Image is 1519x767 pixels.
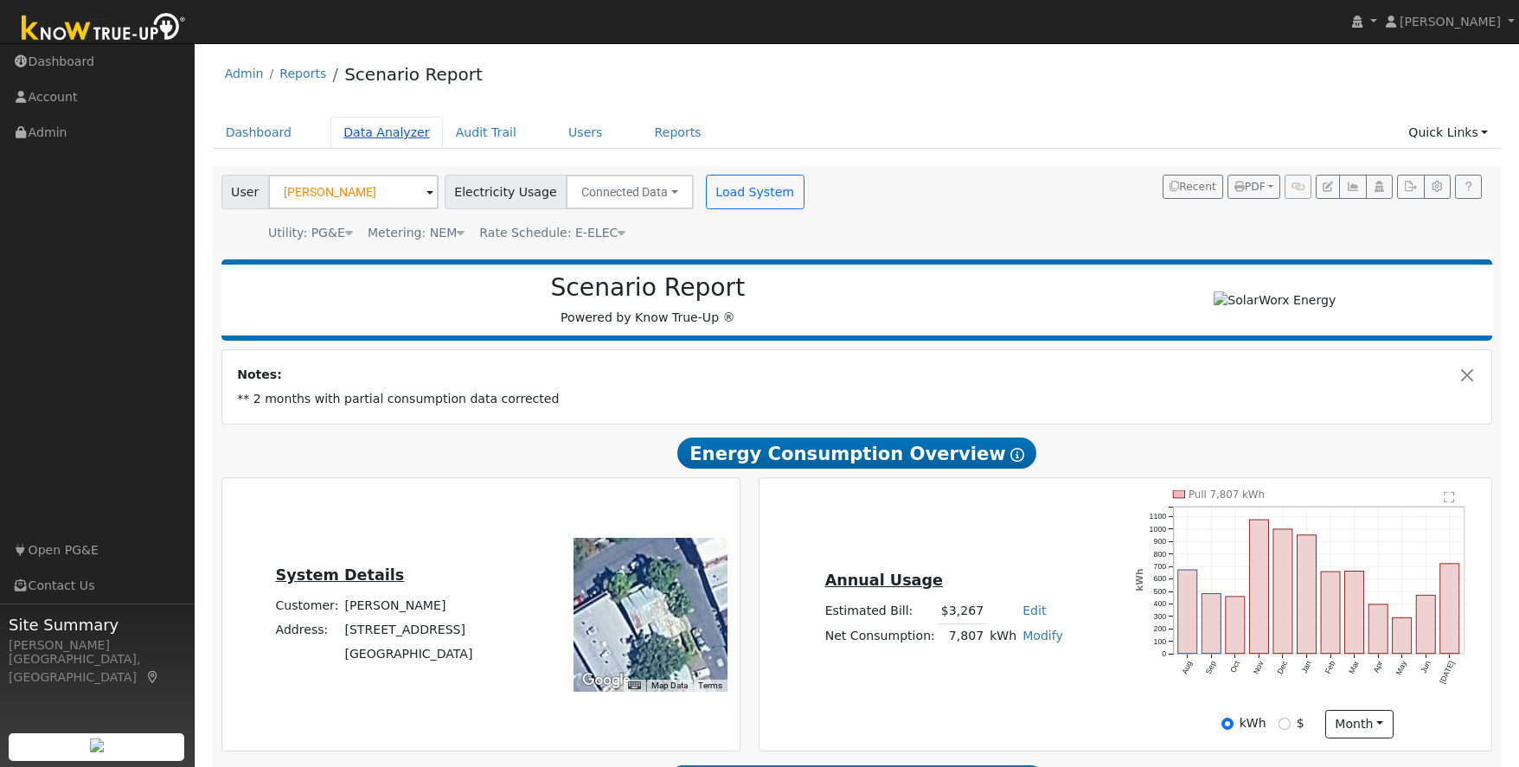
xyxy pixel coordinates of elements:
[822,623,938,649] td: Net Consumption:
[13,10,195,48] img: Know True-Up
[1153,563,1166,572] text: 700
[1240,714,1266,732] label: kWh
[1458,366,1477,384] button: Close
[342,642,476,667] td: [GEOGRAPHIC_DATA]
[1444,491,1455,504] text: 
[1455,175,1482,199] a: Help Link
[677,438,1035,469] span: Energy Consumption Overview
[706,175,804,209] button: Load System
[1397,175,1424,199] button: Export Interval Data
[330,117,443,149] a: Data Analyzer
[1347,660,1361,675] text: Mar
[1153,575,1166,584] text: 600
[1400,15,1501,29] span: [PERSON_NAME]
[1249,521,1268,655] rect: onclick=""
[225,67,264,80] a: Admin
[1022,604,1046,617] a: Edit
[1420,660,1432,674] text: Jun
[1325,710,1394,739] button: month
[555,117,616,149] a: Users
[651,680,688,692] button: Map Data
[213,117,305,149] a: Dashboard
[825,572,943,589] u: Annual Usage
[479,226,625,240] span: Alias: HETOUC
[1134,569,1145,591] text: kWh
[1153,612,1166,621] text: 300
[1010,448,1024,462] i: Show Help
[1394,660,1408,677] text: May
[1372,660,1385,674] text: Apr
[1316,175,1340,199] button: Edit User
[1339,175,1366,199] button: Multi-Series Graph
[578,669,635,692] a: Open this area in Google Maps (opens a new window)
[1440,564,1459,654] rect: onclick=""
[230,273,1067,327] div: Powered by Know True-Up ®
[987,623,1020,649] td: kWh
[342,593,476,617] td: [PERSON_NAME]
[272,593,342,617] td: Customer:
[1321,572,1340,655] rect: onclick=""
[1149,525,1166,534] text: 1000
[1424,175,1451,199] button: Settings
[1416,596,1435,655] rect: onclick=""
[1252,660,1266,676] text: Nov
[1279,718,1291,730] input: $
[1226,598,1245,655] rect: onclick=""
[279,67,326,80] a: Reports
[239,273,1057,303] h2: Scenario Report
[9,636,185,655] div: [PERSON_NAME]
[1214,291,1336,310] img: SolarWorx Energy
[566,175,694,209] button: Connected Data
[368,224,465,242] div: Metering: NEM
[1300,660,1313,674] text: Jan
[1221,718,1234,730] input: kWh
[1022,629,1063,642] a: Modify
[221,175,269,209] span: User
[1393,618,1412,654] rect: onclick=""
[698,681,722,690] a: Terms (opens in new tab)
[443,117,529,149] a: Audit Trail
[1180,660,1194,676] text: Aug
[1366,175,1393,199] button: Login As
[268,175,439,209] input: Select a User
[9,613,185,636] span: Site Summary
[9,650,185,687] div: [GEOGRAPHIC_DATA], [GEOGRAPHIC_DATA]
[234,387,1480,412] td: ** 2 months with partial consumption data corrected
[1204,660,1218,676] text: Sep
[1297,535,1316,654] rect: onclick=""
[268,224,353,242] div: Utility: PG&E
[1153,538,1166,546] text: 900
[1162,650,1166,659] text: 0
[822,599,938,624] td: Estimated Bill:
[237,368,282,381] strong: Notes:
[1227,175,1280,199] button: PDF
[445,175,567,209] span: Electricity Usage
[1202,594,1221,654] rect: onclick=""
[1228,660,1241,674] text: Oct
[938,599,986,624] td: $3,267
[938,623,986,649] td: 7,807
[272,617,342,642] td: Address:
[1234,181,1266,193] span: PDF
[1153,625,1166,634] text: 200
[628,680,640,692] button: Keyboard shortcuts
[344,64,483,85] a: Scenario Report
[342,617,476,642] td: [STREET_ADDRESS]
[276,566,405,584] u: System Details
[1439,660,1457,685] text: [DATE]
[1177,571,1196,655] rect: onclick=""
[642,117,715,149] a: Reports
[1297,714,1304,732] label: $
[578,669,635,692] img: Google
[1395,117,1501,149] a: Quick Links
[1149,513,1166,521] text: 1100
[1189,489,1265,501] text: Pull 7,807 kWh
[1153,637,1166,646] text: 100
[1153,550,1166,559] text: 800
[1273,529,1292,654] rect: onclick=""
[1324,660,1337,675] text: Feb
[1163,175,1223,199] button: Recent
[90,738,104,752] img: retrieve
[1153,587,1166,596] text: 500
[1153,600,1166,609] text: 400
